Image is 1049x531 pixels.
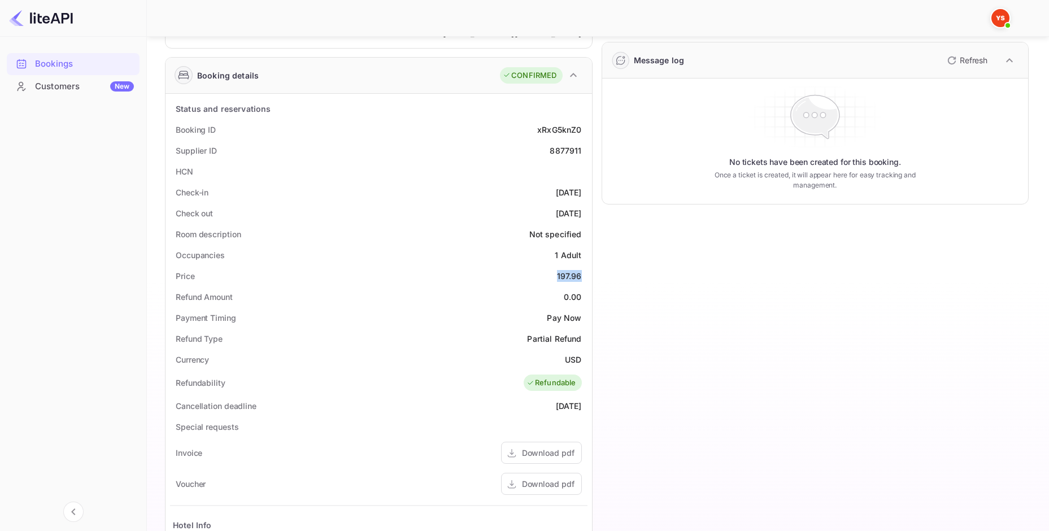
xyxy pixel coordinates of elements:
div: Download pdf [522,447,574,459]
p: Once a ticket is created, it will appear here for easy tracking and management. [700,170,930,190]
p: Refresh [960,54,987,66]
div: Refund Type [176,333,223,345]
div: 197.96 [557,270,582,282]
div: CustomersNew [7,76,140,98]
div: Payment Timing [176,312,236,324]
div: Not specified [529,228,582,240]
div: USD [565,354,581,365]
div: Voucher [176,478,206,490]
div: Occupancies [176,249,225,261]
img: Yandex Support [991,9,1009,27]
div: Message log [634,54,685,66]
div: Price [176,270,195,282]
div: [DATE] [556,207,582,219]
div: Invoice [176,447,202,459]
button: Refresh [941,51,992,69]
div: Check-in [176,186,208,198]
div: HCN [176,166,193,177]
div: New [110,81,134,92]
div: Special requests [176,421,238,433]
div: Download pdf [522,478,574,490]
div: 8877911 [550,145,581,156]
div: [DATE] [556,186,582,198]
div: Pay Now [547,312,581,324]
div: xRxG5knZ0 [537,124,581,136]
div: Partial Refund [527,333,581,345]
div: Refundable [526,377,576,389]
div: Cancellation deadline [176,400,256,412]
div: CONFIRMED [503,70,556,81]
div: Booking ID [176,124,216,136]
div: Customers [35,80,134,93]
p: No tickets have been created for this booking. [729,156,901,168]
div: Currency [176,354,209,365]
div: 1 Adult [555,249,581,261]
div: Refundability [176,377,225,389]
div: Booking details [197,69,259,81]
img: LiteAPI logo [9,9,73,27]
div: Supplier ID [176,145,217,156]
div: Room description [176,228,241,240]
div: Bookings [35,58,134,71]
a: CustomersNew [7,76,140,97]
a: Bookings [7,53,140,74]
div: 0.00 [564,291,582,303]
div: Hotel Info [173,519,212,531]
div: Refund Amount [176,291,233,303]
button: Collapse navigation [63,502,84,522]
div: Bookings [7,53,140,75]
div: Status and reservations [176,103,271,115]
div: [DATE] [556,400,582,412]
div: Check out [176,207,213,219]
